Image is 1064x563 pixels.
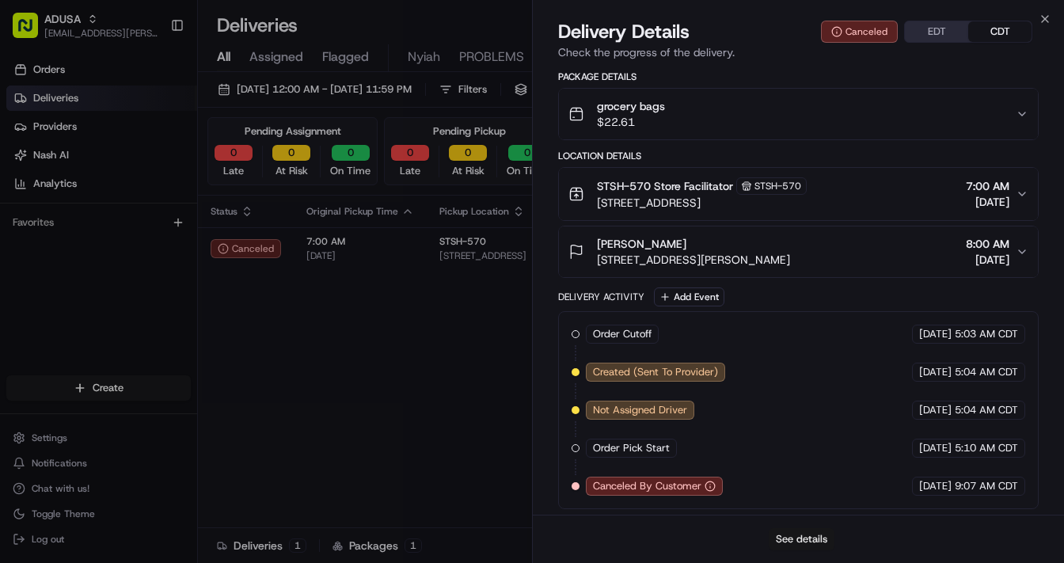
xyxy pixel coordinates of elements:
[821,21,898,43] button: Canceled
[54,167,200,180] div: We're available if you need us!
[919,403,952,417] span: [DATE]
[558,44,1039,60] p: Check the progress of the delivery.
[966,194,1009,210] span: [DATE]
[597,114,665,130] span: $22.61
[559,89,1038,139] button: grocery bags$22.61
[16,231,28,244] div: 📗
[16,63,288,89] p: Welcome 👋
[966,236,1009,252] span: 8:00 AM
[559,226,1038,277] button: [PERSON_NAME][STREET_ADDRESS][PERSON_NAME]8:00 AM[DATE]
[919,479,952,493] span: [DATE]
[919,441,952,455] span: [DATE]
[966,252,1009,268] span: [DATE]
[54,151,260,167] div: Start new chat
[559,168,1038,220] button: STSH-570 Store FacilitatorSTSH-570[STREET_ADDRESS]7:00 AM[DATE]
[955,365,1018,379] span: 5:04 AM CDT
[955,403,1018,417] span: 5:04 AM CDT
[558,70,1039,83] div: Package Details
[593,403,687,417] span: Not Assigned Driver
[654,287,724,306] button: Add Event
[16,16,47,48] img: Nash
[769,528,834,550] button: See details
[593,441,670,455] span: Order Pick Start
[593,479,701,493] span: Canceled By Customer
[593,327,652,341] span: Order Cutoff
[597,98,665,114] span: grocery bags
[41,102,261,119] input: Clear
[593,365,718,379] span: Created (Sent To Provider)
[919,365,952,379] span: [DATE]
[966,178,1009,194] span: 7:00 AM
[158,268,192,280] span: Pylon
[558,19,690,44] span: Delivery Details
[905,21,968,42] button: EDT
[955,479,1018,493] span: 9:07 AM CDT
[597,195,807,211] span: [STREET_ADDRESS]
[112,268,192,280] a: Powered byPylon
[150,230,254,245] span: API Documentation
[9,223,127,252] a: 📗Knowledge Base
[16,151,44,180] img: 1736555255976-a54dd68f-1ca7-489b-9aae-adbdc363a1c4
[754,180,801,192] span: STSH-570
[597,178,733,194] span: STSH-570 Store Facilitator
[597,236,686,252] span: [PERSON_NAME]
[919,327,952,341] span: [DATE]
[269,156,288,175] button: Start new chat
[968,21,1032,42] button: CDT
[127,223,260,252] a: 💻API Documentation
[597,252,790,268] span: [STREET_ADDRESS][PERSON_NAME]
[955,441,1018,455] span: 5:10 AM CDT
[134,231,146,244] div: 💻
[955,327,1018,341] span: 5:03 AM CDT
[32,230,121,245] span: Knowledge Base
[558,291,644,303] div: Delivery Activity
[558,150,1039,162] div: Location Details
